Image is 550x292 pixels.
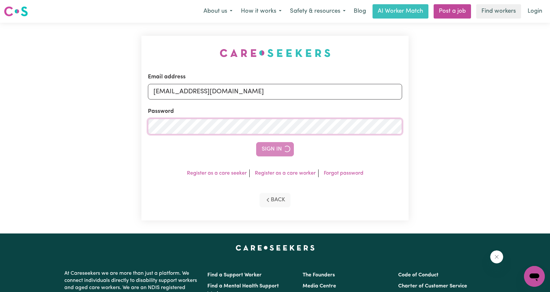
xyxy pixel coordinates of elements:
img: Careseekers logo [4,6,28,17]
a: Code of Conduct [398,272,439,278]
label: Password [148,107,174,116]
iframe: Close message [490,250,503,263]
a: Blog [350,4,370,19]
a: Post a job [434,4,471,19]
iframe: Button to launch messaging window [524,266,545,287]
a: Find workers [476,4,521,19]
label: Email address [148,73,186,81]
a: Login [524,4,546,19]
button: About us [199,5,237,18]
a: Charter of Customer Service [398,284,467,289]
a: Careseekers logo [4,4,28,19]
span: Need any help? [4,5,39,10]
a: Find a Support Worker [207,272,262,278]
input: Email address [148,84,402,100]
a: Register as a care worker [255,171,316,176]
a: The Founders [303,272,335,278]
a: Forgot password [324,171,363,176]
a: Careseekers home page [236,245,315,250]
button: How it works [237,5,286,18]
a: Register as a care seeker [187,171,247,176]
a: AI Worker Match [373,4,428,19]
button: Safety & resources [286,5,350,18]
a: Media Centre [303,284,336,289]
